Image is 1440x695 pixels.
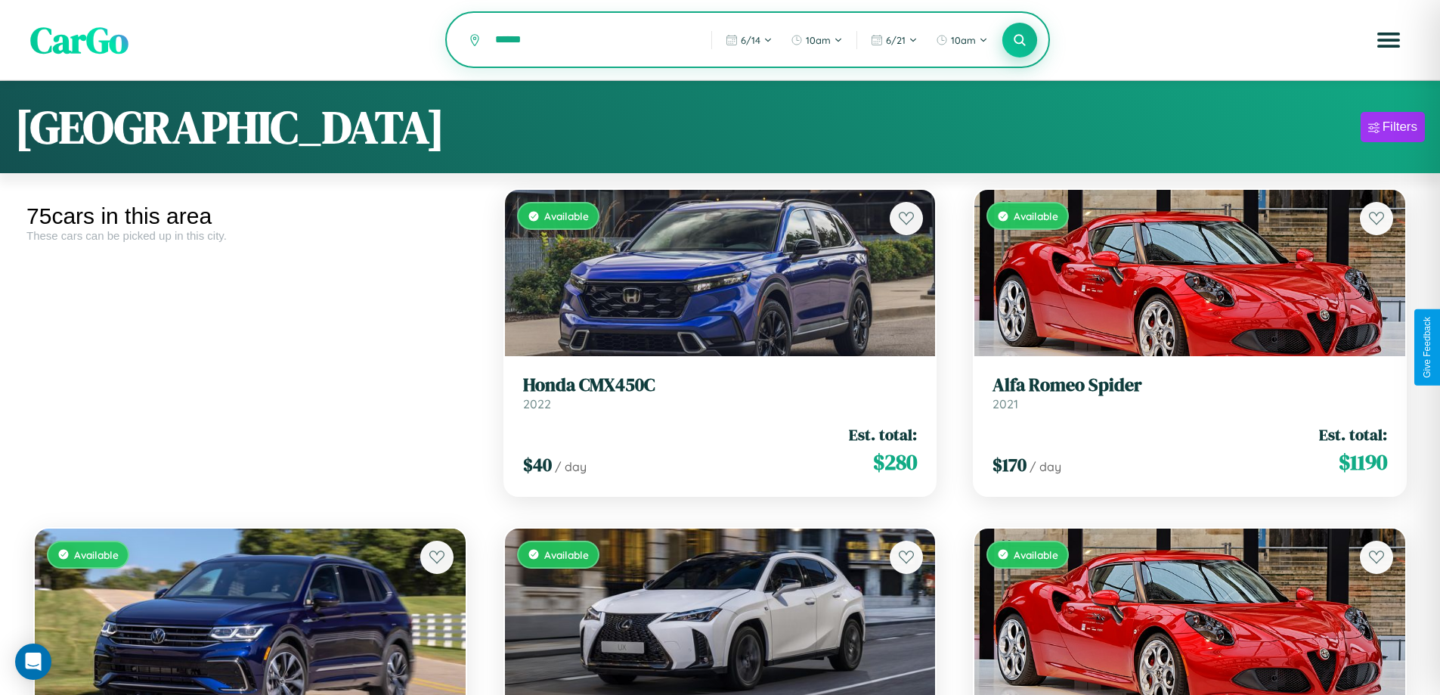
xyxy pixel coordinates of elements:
[30,15,129,65] span: CarGo
[993,452,1027,477] span: $ 170
[1319,424,1387,445] span: Est. total:
[886,34,906,46] span: 6 / 21
[523,374,918,411] a: Honda CMX450C2022
[1014,209,1058,222] span: Available
[783,28,850,52] button: 10am
[523,396,551,411] span: 2022
[1014,548,1058,561] span: Available
[1030,459,1061,474] span: / day
[15,96,444,158] h1: [GEOGRAPHIC_DATA]
[993,396,1018,411] span: 2021
[1339,447,1387,477] span: $ 1190
[1383,119,1417,135] div: Filters
[849,424,917,445] span: Est. total:
[718,28,780,52] button: 6/14
[1361,112,1425,142] button: Filters
[544,209,589,222] span: Available
[873,447,917,477] span: $ 280
[523,374,918,396] h3: Honda CMX450C
[26,203,474,229] div: 75 cars in this area
[951,34,976,46] span: 10am
[1422,317,1432,378] div: Give Feedback
[523,452,552,477] span: $ 40
[1367,19,1410,61] button: Open menu
[993,374,1387,396] h3: Alfa Romeo Spider
[555,459,587,474] span: / day
[928,28,996,52] button: 10am
[26,229,474,242] div: These cars can be picked up in this city.
[993,374,1387,411] a: Alfa Romeo Spider2021
[15,644,51,680] div: Open Intercom Messenger
[74,548,119,561] span: Available
[544,548,589,561] span: Available
[806,34,831,46] span: 10am
[863,28,925,52] button: 6/21
[741,34,760,46] span: 6 / 14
